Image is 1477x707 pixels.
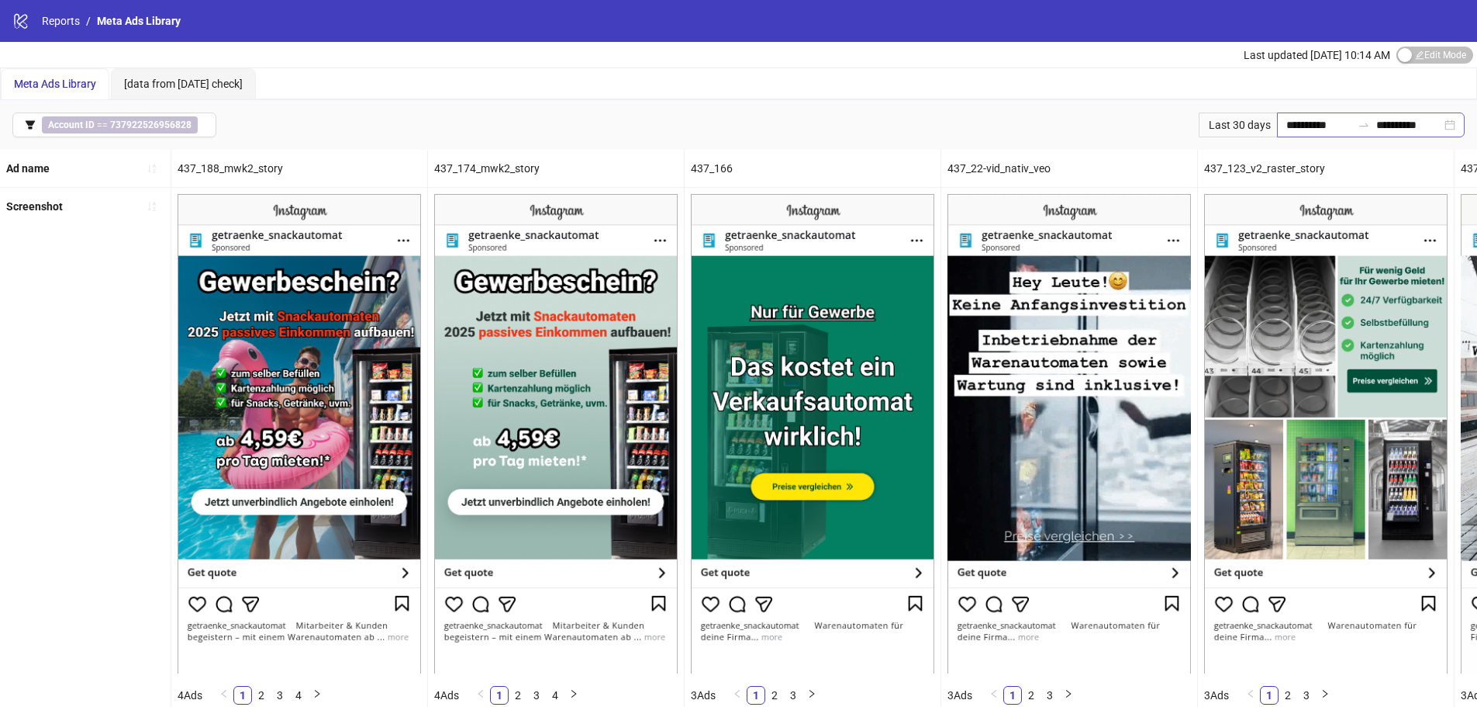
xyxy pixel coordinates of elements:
div: 437_22-vid_nativ_veo [941,150,1197,187]
li: Next Page [1316,686,1334,705]
img: Screenshot 120232113787200338 [1204,194,1448,673]
span: left [219,689,229,698]
span: filter [25,120,36,130]
img: Screenshot 120232113787210338 [178,194,421,673]
img: Screenshot 120232113787180338 [947,194,1191,673]
span: right [312,689,322,698]
a: 1 [747,687,764,704]
span: 3 Ads [1204,689,1229,702]
b: Ad name [6,162,50,175]
li: / [86,12,91,29]
li: 3 [1297,686,1316,705]
img: Screenshot 120232113787150338 [434,194,678,673]
button: right [1316,686,1334,705]
li: 2 [1279,686,1297,705]
li: 1 [490,686,509,705]
button: right [308,686,326,705]
button: right [802,686,821,705]
span: left [1246,689,1255,698]
b: Account ID [48,120,95,130]
li: 3 [1040,686,1059,705]
img: Screenshot 120232113787090338 [691,194,934,673]
button: left [1241,686,1260,705]
a: 3 [1041,687,1058,704]
span: left [476,689,485,698]
span: 3 Ads [691,689,716,702]
span: Last updated [DATE] 10:14 AM [1244,49,1390,61]
span: swap-right [1358,119,1370,131]
b: 737922526956828 [110,120,192,130]
li: 1 [233,686,252,705]
span: Meta Ads Library [14,78,96,90]
a: 4 [547,687,564,704]
li: 3 [527,686,546,705]
span: == [42,116,198,133]
span: [data from [DATE] check] [124,78,243,90]
li: 3 [271,686,289,705]
li: Previous Page [471,686,490,705]
button: left [215,686,233,705]
a: 3 [271,687,288,704]
div: 437_166 [685,150,940,187]
div: 437_123_v2_raster_story [1198,150,1454,187]
div: 437_188_mwk2_story [171,150,427,187]
li: Previous Page [215,686,233,705]
li: Next Page [564,686,583,705]
li: Next Page [308,686,326,705]
a: 3 [1298,687,1315,704]
span: 3 Ads [947,689,972,702]
a: 2 [509,687,526,704]
span: 4 Ads [434,689,459,702]
span: sort-ascending [147,163,157,174]
a: 1 [491,687,508,704]
a: 3 [528,687,545,704]
a: 2 [766,687,783,704]
span: right [807,689,816,698]
span: left [989,689,999,698]
button: left [471,686,490,705]
button: left [728,686,747,705]
span: sort-ascending [147,201,157,212]
span: right [569,689,578,698]
li: 2 [765,686,784,705]
li: Next Page [802,686,821,705]
span: Meta Ads Library [97,15,181,27]
span: 4 Ads [178,689,202,702]
div: Last 30 days [1199,113,1277,137]
li: 1 [1260,686,1279,705]
a: 3 [785,687,802,704]
span: right [1064,689,1073,698]
li: 4 [546,686,564,705]
a: 1 [234,687,251,704]
a: 2 [253,687,270,704]
li: Next Page [1059,686,1078,705]
span: right [1320,689,1330,698]
button: Account ID == 737922526956828 [12,113,216,137]
a: 2 [1279,687,1296,704]
button: right [564,686,583,705]
li: 2 [252,686,271,705]
li: 3 [784,686,802,705]
li: 2 [1022,686,1040,705]
span: left [733,689,742,698]
li: Previous Page [1241,686,1260,705]
a: 1 [1261,687,1278,704]
span: to [1358,119,1370,131]
li: 4 [289,686,308,705]
button: left [985,686,1003,705]
li: Previous Page [985,686,1003,705]
li: 1 [1003,686,1022,705]
li: 1 [747,686,765,705]
b: Screenshot [6,200,63,213]
a: 2 [1023,687,1040,704]
a: 4 [290,687,307,704]
a: Reports [39,12,83,29]
button: right [1059,686,1078,705]
div: 437_174_mwk2_story [428,150,684,187]
li: 2 [509,686,527,705]
li: Previous Page [728,686,747,705]
a: 1 [1004,687,1021,704]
